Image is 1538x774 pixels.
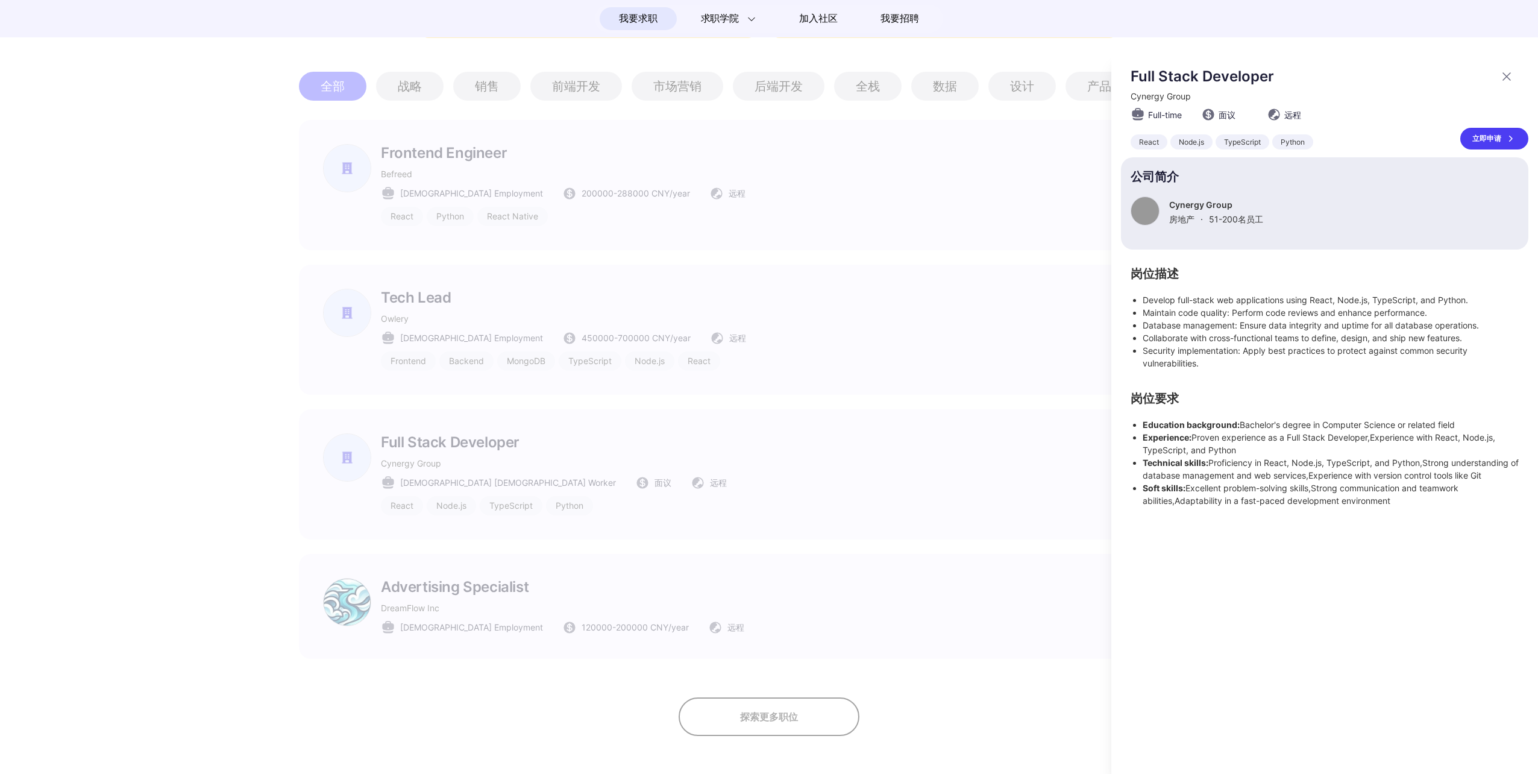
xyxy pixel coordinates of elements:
[1170,134,1213,149] div: Node.js
[1272,134,1313,149] div: Python
[1169,214,1194,224] span: 房地产
[619,9,657,28] span: 我要求职
[1143,418,1519,431] li: Bachelor's degree in Computer Science or related field
[1148,109,1182,121] span: Full-time
[1219,109,1235,121] span: 面议
[1460,128,1528,149] a: 立即申请
[1143,456,1519,482] li: Proficiency in React, Node.js, TypeScript, and Python,Strong understanding of database management...
[1143,332,1519,344] li: Collaborate with cross-functional teams to define, design, and ship new features.
[1143,319,1519,332] li: Database management: Ensure data integrity and uptime for all database operations.
[1131,134,1167,149] div: React
[880,11,918,26] span: 我要招聘
[1216,134,1269,149] div: TypeScript
[1143,483,1185,493] strong: Soft skills:
[1131,68,1492,85] p: Full Stack Developer
[1131,172,1519,182] p: 公司简介
[1143,431,1519,456] li: Proven experience as a Full Stack Developer,Experience with React, Node.js, TypeScript, and Python
[1169,200,1263,210] p: Cynergy Group
[1131,91,1191,101] span: Cynergy Group
[1143,294,1519,306] li: Develop full-stack web applications using React, Node.js, TypeScript, and Python.
[799,9,837,28] span: 加入社区
[1143,344,1519,370] li: Security implementation: Apply best practices to protect against common security vulnerabilities.
[1131,394,1519,404] h2: 岗位要求
[1209,214,1263,224] span: 51-200 名员工
[1201,214,1203,224] span: ·
[1143,306,1519,319] li: Maintain code quality: Perform code reviews and enhance performance.
[1143,458,1208,468] strong: Technical skills:
[1284,109,1301,121] span: 远程
[701,11,739,26] span: 求职学院
[1143,432,1191,442] strong: Experience:
[1143,482,1519,507] li: Excellent problem-solving skills,Strong communication and teamwork abilities,Adaptability in a fa...
[1143,420,1240,430] strong: Education background:
[1131,269,1519,279] h2: 岗位描述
